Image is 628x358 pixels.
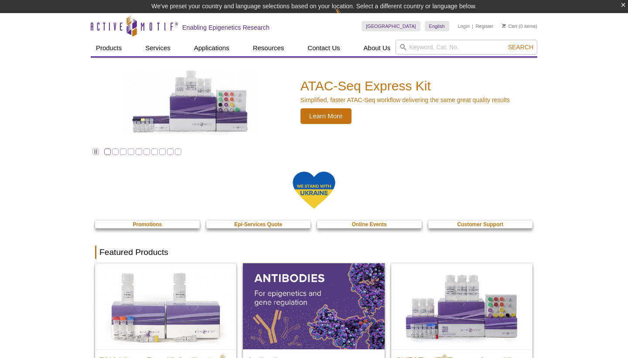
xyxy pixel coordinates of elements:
[104,148,111,155] a: Go to slide 1
[140,40,176,56] a: Services
[505,43,536,51] button: Search
[234,221,282,227] strong: Epi-Services Quote
[458,23,470,29] a: Login
[91,40,127,56] a: Products
[143,148,150,155] a: Go to slide 6
[391,263,532,349] img: CUT&Tag-IT® Express Assay Kit
[234,220,282,228] a: Epi-Services Quote
[475,23,493,29] a: Register
[112,148,119,155] a: Go to slide 2
[335,7,358,27] img: Change Here
[133,221,162,227] strong: Promotions
[300,79,510,93] h2: ATAC-Seq Express Kit
[182,24,270,31] h2: Enabling Epigenetics Research
[502,23,517,29] a: Cart
[189,40,235,56] a: Applications
[92,148,99,155] a: Toggle autoplay
[248,40,290,56] a: Resources
[128,148,134,155] a: Go to slide 4
[396,40,537,55] input: Keyword, Cat. No.
[352,220,387,228] a: Online Events
[352,221,387,227] strong: Online Events
[302,40,345,56] a: Contact Us
[95,263,236,349] img: DNA Library Prep Kit for Illumina
[167,148,174,155] a: Go to slide 9
[119,69,263,135] img: ATAC-Seq Express Kit
[95,246,533,259] h2: Featured Products
[133,220,162,228] a: Promotions
[292,171,336,210] img: We Stand With Ukraine
[425,21,449,31] a: English
[151,148,158,155] a: Go to slide 7
[136,148,142,155] a: Go to slide 5
[243,263,384,349] img: All Antibodies
[159,148,166,155] a: Go to slide 8
[358,40,396,56] a: About Us
[472,21,473,31] li: |
[120,148,126,155] a: Go to slide 3
[502,21,537,31] li: (0 items)
[300,96,510,104] p: Simplified, faster ATAC-Seq workflow delivering the same great quality results
[300,108,352,124] span: Learn More
[457,220,503,228] a: Customer Support
[362,21,420,31] a: [GEOGRAPHIC_DATA]
[502,24,506,28] img: Your Cart
[91,58,537,146] article: ATAC-Seq Express Kit
[508,44,533,51] span: Search
[175,148,181,155] a: Go to slide 10
[91,58,537,146] a: ATAC-Seq Express Kit ATAC-Seq Express Kit Simplified, faster ATAC-Seq workflow delivering the sam...
[457,221,503,227] strong: Customer Support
